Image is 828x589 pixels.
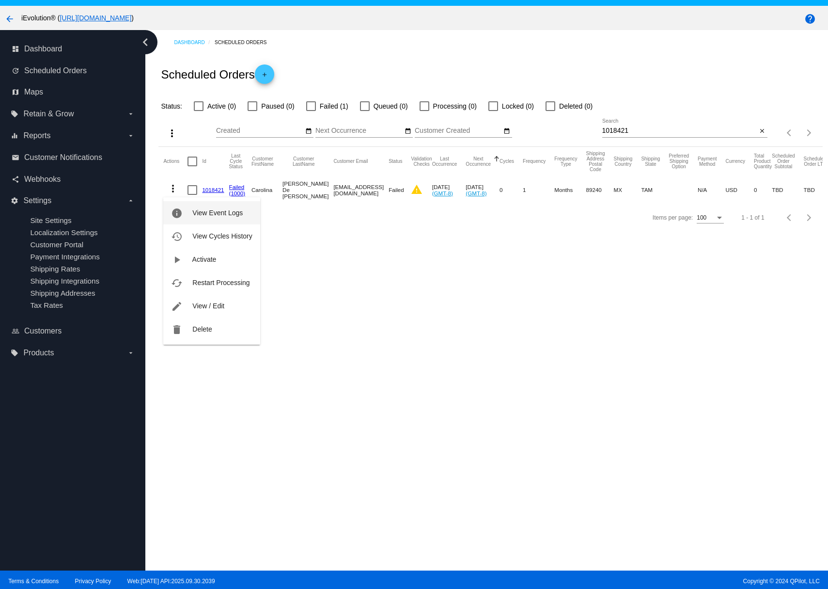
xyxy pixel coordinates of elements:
span: View Cycles History [192,232,252,240]
mat-icon: history [171,231,183,242]
mat-icon: delete [171,324,183,335]
mat-icon: play_arrow [171,254,183,266]
mat-icon: cached [171,277,183,289]
span: Activate [192,255,217,263]
span: View / Edit [192,302,224,310]
mat-icon: edit [171,301,183,312]
mat-icon: info [171,207,183,219]
span: Restart Processing [192,279,250,287]
span: View Event Logs [192,209,243,217]
span: Delete [192,325,212,333]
